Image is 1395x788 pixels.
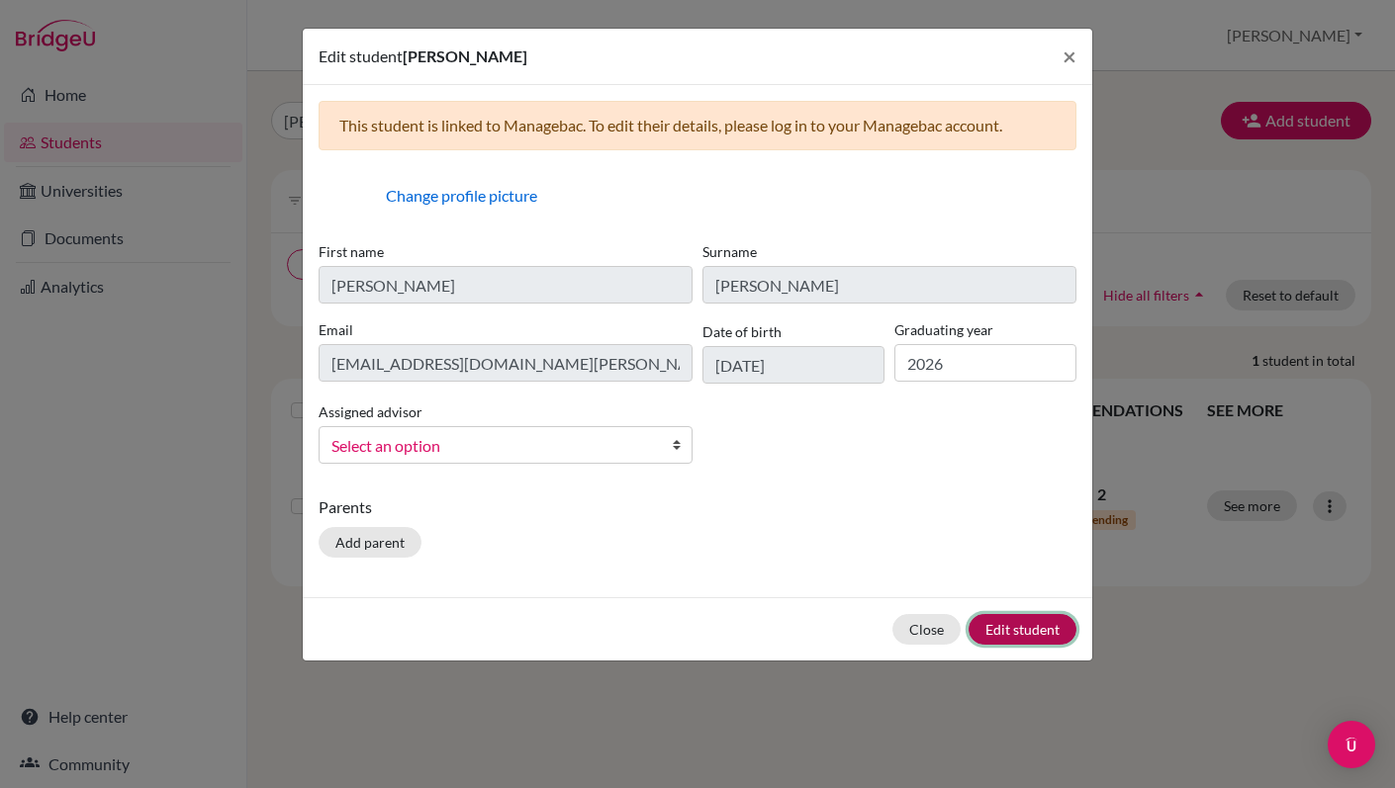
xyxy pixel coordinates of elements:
[319,319,693,340] label: Email
[969,614,1076,645] button: Edit student
[319,495,1076,519] p: Parents
[1328,721,1375,768] div: Open Intercom Messenger
[319,241,693,262] label: First name
[1063,42,1076,70] span: ×
[892,614,961,645] button: Close
[403,46,527,65] span: [PERSON_NAME]
[319,527,421,558] button: Add parent
[319,101,1076,150] div: This student is linked to Managebac. To edit their details, please log in to your Managebac account.
[331,433,654,459] span: Select an option
[702,241,1076,262] label: Surname
[702,321,782,342] label: Date of birth
[319,166,378,225] div: Profile picture
[702,346,884,384] input: dd/mm/yyyy
[1047,29,1092,84] button: Close
[894,319,1076,340] label: Graduating year
[319,46,403,65] span: Edit student
[319,401,422,422] label: Assigned advisor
